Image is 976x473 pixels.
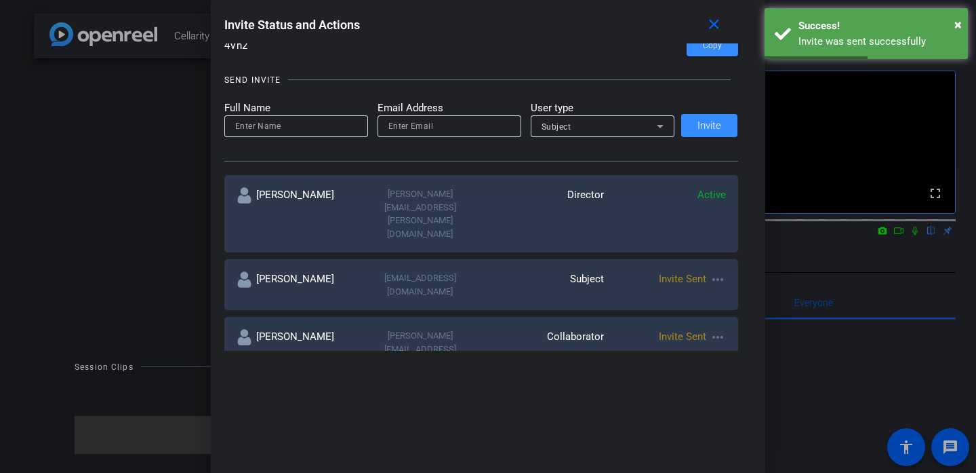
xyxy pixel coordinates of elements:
[359,271,482,298] div: [EMAIL_ADDRESS][DOMAIN_NAME]
[531,100,674,116] mat-label: User type
[659,330,706,343] span: Invite Sent
[359,329,482,382] div: [PERSON_NAME][EMAIL_ADDRESS][PERSON_NAME][DOMAIN_NAME]
[703,41,722,51] span: Copy
[224,100,368,116] mat-label: Full Name
[481,329,604,382] div: Collaborator
[237,187,359,240] div: [PERSON_NAME]
[481,271,604,298] div: Subject
[237,329,359,382] div: [PERSON_NAME]
[235,118,357,134] input: Enter Name
[224,13,738,37] div: Invite Status and Actions
[224,73,738,87] openreel-title-line: SEND INVITE
[710,271,726,288] mat-icon: more_horiz
[798,34,958,50] div: Invite was sent successfully
[954,14,962,35] button: Close
[706,16,723,33] mat-icon: close
[359,187,482,240] div: [PERSON_NAME][EMAIL_ADDRESS][PERSON_NAME][DOMAIN_NAME]
[542,122,571,132] span: Subject
[710,329,726,345] mat-icon: more_horiz
[481,187,604,240] div: Director
[687,36,738,56] button: Copy
[224,73,281,87] div: SEND INVITE
[697,189,726,201] span: Active
[378,100,521,116] mat-label: Email Address
[798,18,958,34] div: Success!
[659,273,706,285] span: Invite Sent
[237,271,359,298] div: [PERSON_NAME]
[954,16,962,33] span: ×
[388,118,510,134] input: Enter Email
